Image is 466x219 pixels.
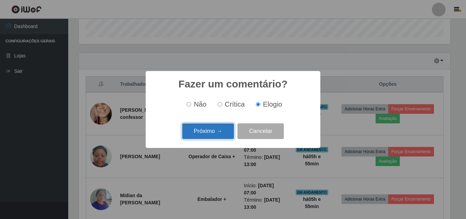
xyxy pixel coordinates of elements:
span: Elogio [263,100,282,108]
span: Crítica [225,100,245,108]
span: Não [194,100,206,108]
input: Não [187,102,191,107]
h2: Fazer um comentário? [178,78,288,90]
input: Crítica [218,102,222,107]
button: Cancelar [237,123,284,139]
button: Próximo → [182,123,234,139]
input: Elogio [256,102,260,107]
